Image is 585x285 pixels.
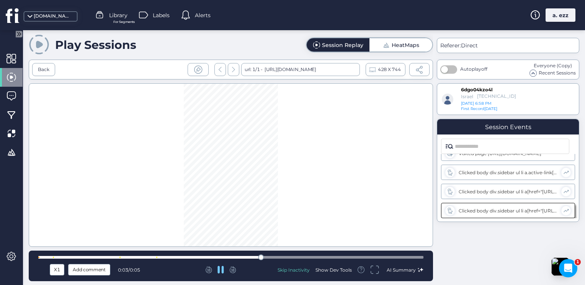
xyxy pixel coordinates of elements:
span: Autoplay [460,66,487,72]
span: Recent Sessions [539,70,576,77]
div: [URL][DOMAIN_NAME] [263,63,316,76]
div: [TECHNICAL_ID] [477,93,507,100]
div: url: 1/1 - [241,63,360,76]
div: Clicked body div.sidebar ul li a[href="[URL][DOMAIN_NAME]"] [459,189,557,194]
span: AI Summary [387,267,416,273]
div: [DOMAIN_NAME] [34,13,72,20]
div: HeatMaps [392,42,419,48]
div: Session Replay [322,42,363,48]
span: Referer: [440,42,461,49]
span: off [481,66,487,72]
div: Back [38,66,49,73]
div: [DATE] 6:58 PM [461,101,521,106]
div: 6dgo04kzo4l [461,87,498,93]
iframe: Intercom live chat [559,259,577,277]
span: First Record [461,106,484,111]
span: 0:03 [118,267,128,273]
div: Clicked body div.sidebar ul li a.active-link[href="[URL][DOMAIN_NAME]"] [459,170,557,175]
div: Everyone (Copy) [529,62,576,70]
div: Skip Inactivity [278,267,310,273]
span: 1 [575,259,581,265]
div: X1 [52,266,62,274]
span: Alerts [195,11,211,19]
span: For Segments [113,19,135,24]
span: Add comment [73,266,106,274]
div: Play Sessions [55,38,136,52]
span: Library [109,11,127,19]
div: Show Dev Tools [315,267,352,273]
div: Clicked body div.sidebar ul li a[href="[URL][DOMAIN_NAME]"] [459,208,557,214]
div: a. ezz [546,8,575,22]
span: 0:05 [130,267,140,273]
span: Labels [153,11,170,19]
div: [DATE] [461,106,502,112]
div: Israel [461,94,473,99]
div: / [118,267,145,273]
span: 428 X 744 [378,65,400,74]
span: Direct [461,42,478,49]
div: Session Events [485,123,531,131]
